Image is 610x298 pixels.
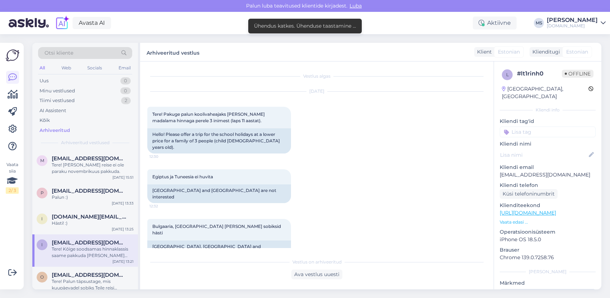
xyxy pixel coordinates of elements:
div: [GEOGRAPHIC_DATA] and [GEOGRAPHIC_DATA] are not interested [147,184,291,203]
div: Web [60,63,73,73]
div: Kliendi info [500,107,596,113]
span: i [41,242,43,247]
div: [DATE] 13:33 [112,201,134,206]
p: Kliendi email [500,164,596,171]
div: Hästi! :) [52,220,134,226]
div: [DOMAIN_NAME] [547,23,598,29]
input: Lisa nimi [500,151,587,159]
div: Hello! Please offer a trip for the school holidays at a lower price for a family of 3 people (chi... [147,128,291,153]
span: Bulgaaria, [GEOGRAPHIC_DATA] [PERSON_NAME] sobiksid hästi [152,224,282,235]
div: [DATE] [147,88,486,95]
div: [PERSON_NAME] [500,269,596,275]
p: iPhone OS 18.5.0 [500,236,596,243]
p: [EMAIL_ADDRESS][DOMAIN_NAME] [500,171,596,179]
span: Maire.unt.001@mail.ee [52,155,126,162]
div: Arhiveeritud [40,127,70,134]
span: i [41,216,43,221]
p: Märkmed [500,279,596,287]
span: O [40,274,44,280]
span: Otsi kliente [45,49,73,57]
span: Vestlus on arhiveeritud [292,259,342,265]
div: Tiimi vestlused [40,97,75,104]
img: Askly Logo [6,49,19,62]
p: Operatsioonisüsteem [500,228,596,236]
span: Egiptus ja Tuneesia ei huvita [152,174,213,179]
span: Tere! Pakuge palun koolivaheajaks [PERSON_NAME] madalama hinnaga perele 3 inimest (laps 11 aastat). [152,111,266,123]
div: AI Assistent [40,107,66,114]
span: info@ideaarhitektid.ee [52,239,126,246]
div: Ava vestlus uuesti [291,270,342,279]
div: 0 [120,87,131,95]
p: Klienditeekond [500,202,596,209]
div: [GEOGRAPHIC_DATA], [GEOGRAPHIC_DATA] [502,85,588,100]
div: Minu vestlused [40,87,75,95]
div: # lt1rinh0 [517,69,562,78]
input: Lisa tag [500,127,596,137]
div: Tere! Palun täpsustage, mis kuupäevadel sobiks Teile reisi alustada? [52,278,134,291]
span: 12:32 [149,203,176,209]
div: [DATE] 15:51 [112,175,134,180]
span: Estonian [498,48,520,56]
div: Vaata siia [6,161,19,194]
div: Vestlus algas [147,73,486,79]
span: inmer.events@gmail.com [52,214,126,220]
div: Aktiivne [473,17,517,29]
div: Kõik [40,117,50,124]
p: Brauser [500,246,596,254]
span: Luba [347,3,364,9]
span: Arhiveeritud vestlused [61,139,110,146]
div: [DATE] 13:21 [112,259,134,264]
div: Email [117,63,132,73]
div: Klient [474,48,492,56]
span: Estonian [566,48,588,56]
span: Ojaraul@gmail.com [52,272,126,278]
div: [DATE] 13:25 [112,226,134,232]
p: Kliendi nimi [500,140,596,148]
div: Küsi telefoninumbrit [500,189,558,199]
span: M [40,158,44,163]
div: All [38,63,46,73]
span: Piret.trei@mail.ee [52,188,126,194]
div: [PERSON_NAME] [547,17,598,23]
div: 0 [120,77,131,84]
div: Socials [86,63,103,73]
p: Vaata edasi ... [500,219,596,225]
div: Uus [40,77,48,84]
label: Arhiveeritud vestlus [147,47,199,57]
div: Tere! [PERSON_NAME] reise ei ole paraku novembrikuus pakkuda. [52,162,134,175]
span: 12:30 [149,154,176,159]
div: Klienditugi [530,48,560,56]
a: Avasta AI [73,17,111,29]
p: Chrome 139.0.7258.76 [500,254,596,261]
div: Palun :) [52,194,134,201]
span: P [41,190,44,196]
span: l [506,72,509,77]
p: Kliendi telefon [500,182,596,189]
div: 2 / 3 [6,187,19,194]
div: Ühendus katkes. Ühenduse taastamine ... [254,22,356,30]
div: [GEOGRAPHIC_DATA], [GEOGRAPHIC_DATA] and [GEOGRAPHIC_DATA] would be a good fit [147,240,291,259]
div: Tere! Kõige soodsamas hinnaklassis saame pakkuda [PERSON_NAME] reise. Väga head pakkumised on het... [52,246,134,259]
div: 2 [121,97,131,104]
a: [URL][DOMAIN_NAME] [500,210,556,216]
a: [PERSON_NAME][DOMAIN_NAME] [547,17,606,29]
div: MS [534,18,544,28]
p: Kliendi tag'id [500,118,596,125]
img: explore-ai [55,15,70,31]
span: Offline [562,70,593,78]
